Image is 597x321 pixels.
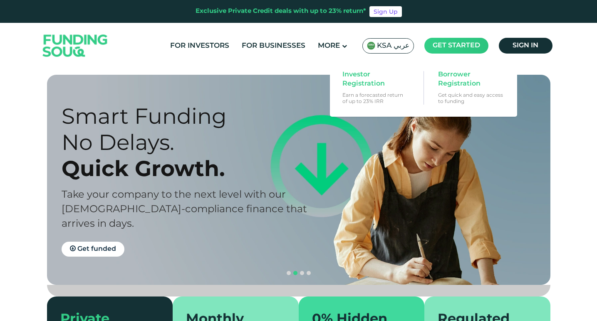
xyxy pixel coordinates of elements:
button: navigation [292,270,299,277]
span: Get started [433,42,480,49]
a: Sign Up [369,6,402,17]
a: Sign in [499,38,552,54]
div: Quick Growth. [62,155,313,181]
span: Investor Registration [342,70,406,88]
span: Get funded [77,246,116,252]
span: Borrower Registration [438,70,502,88]
button: navigation [285,270,292,277]
img: SA Flag [367,42,375,50]
a: For Investors [168,39,231,53]
div: Take your company to the next level with our [62,188,313,202]
a: Investor Registration Earn a forecasted return of up to 23% IRR [338,66,413,108]
a: Get funded [62,242,124,257]
p: Earn a forecasted return of up to 23% IRR [342,92,409,104]
span: KSA عربي [377,41,409,51]
a: Borrower Registration Get quick and easy access to funding [434,66,509,108]
div: [DEMOGRAPHIC_DATA]-compliance finance that arrives in days. [62,202,313,231]
div: Smart Funding [62,103,313,129]
span: More [318,42,340,49]
span: Sign in [513,42,538,49]
p: Get quick and easy access to funding [438,92,505,104]
div: Exclusive Private Credit deals with up to 23% return* [196,7,366,16]
button: navigation [299,270,305,277]
a: For Businesses [240,39,307,53]
img: Logo [35,25,116,67]
button: navigation [305,270,312,277]
div: No Delays. [62,129,313,155]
